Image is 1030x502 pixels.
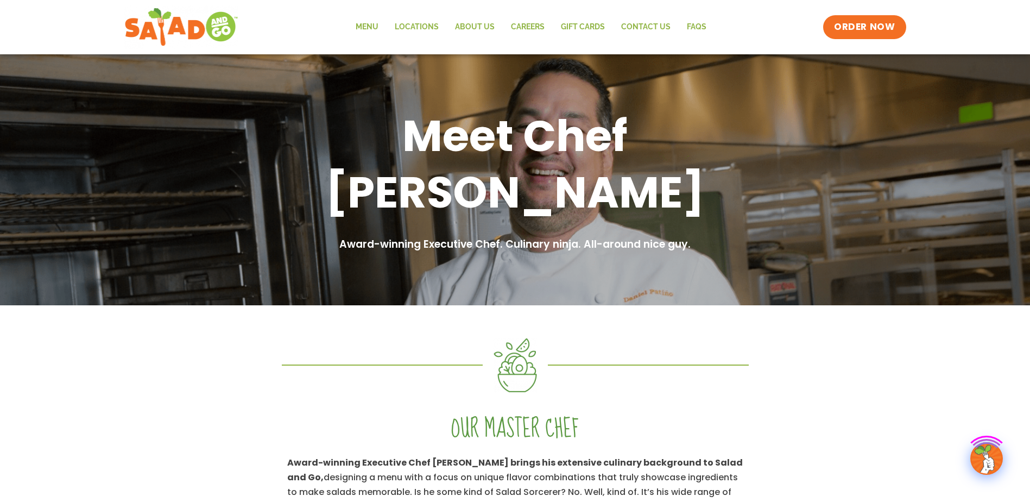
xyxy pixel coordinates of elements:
[679,15,715,40] a: FAQs
[823,15,906,39] a: ORDER NOW
[233,108,798,221] h1: Meet Chef [PERSON_NAME]
[553,15,613,40] a: GIFT CARDS
[347,15,715,40] nav: Menu
[834,21,895,34] span: ORDER NOW
[503,15,553,40] a: Careers
[287,414,743,444] h2: Our master chef
[287,456,743,484] strong: Award-winning Executive Chef [PERSON_NAME] brings his extensive culinary background to Salad and Go,
[233,237,798,253] h2: Award-winning Executive Chef. Culinary ninja. All-around nice guy.
[494,338,537,392] img: Asset 4@2x
[347,15,387,40] a: Menu
[124,5,239,49] img: new-SAG-logo-768×292
[447,15,503,40] a: About Us
[613,15,679,40] a: Contact Us
[387,15,447,40] a: Locations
